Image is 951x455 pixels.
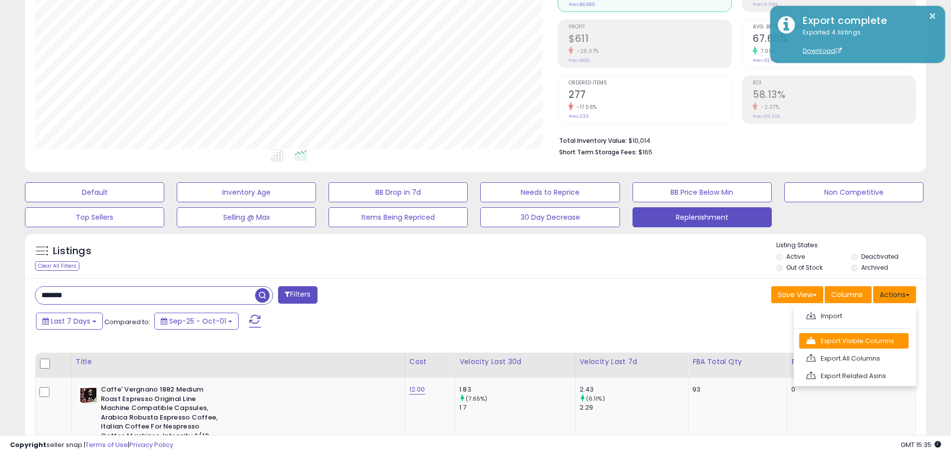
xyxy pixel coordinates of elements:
button: Inventory Age [177,182,316,202]
button: Needs to Reprice [480,182,620,202]
h2: 67.60% [753,33,916,46]
button: BB Price Below Min [633,182,772,202]
a: 12.00 [409,385,425,395]
li: $10,014 [559,134,909,146]
button: BB Drop in 7d [328,182,468,202]
button: Columns [825,286,872,303]
small: -2.07% [757,103,779,111]
div: FBA Unsellable Qty [791,357,912,367]
small: -17.56% [573,103,597,111]
a: Export All Columns [799,351,909,366]
span: Sep-25 - Oct-01 [169,316,226,326]
b: Short Term Storage Fees: [559,148,637,156]
label: Active [786,252,805,261]
a: Export Related Asins [799,368,909,384]
small: Prev: $8,989 [569,1,595,7]
h2: 58.13% [753,89,916,102]
button: Save View [771,286,823,303]
span: Ordered Items [569,80,731,86]
div: Velocity Last 7d [580,357,684,367]
span: Columns [831,290,863,300]
label: Deactivated [861,252,899,261]
a: Terms of Use [85,440,128,450]
h2: $611 [569,33,731,46]
small: Prev: 9.59% [753,1,778,7]
div: 0 [791,385,908,394]
small: Prev: $862 [569,57,590,63]
button: Top Sellers [25,207,164,227]
a: Export Visible Columns [799,333,909,349]
p: Listing States: [776,241,926,250]
span: 2025-10-10 15:35 GMT [901,440,941,450]
small: Prev: 59.36% [753,113,780,119]
div: FBA Total Qty [692,357,783,367]
div: Export complete [795,13,938,28]
button: × [929,10,937,22]
button: Default [25,182,164,202]
div: Title [76,357,401,367]
div: 1.83 [459,385,575,394]
button: Selling @ Max [177,207,316,227]
a: Import [799,308,909,324]
strong: Copyright [10,440,46,450]
small: Prev: 63.14% [753,57,778,63]
button: 30 Day Decrease [480,207,620,227]
div: seller snap | | [10,441,173,450]
small: (6.11%) [586,395,605,403]
div: 2.29 [580,403,688,412]
span: ROI [753,80,916,86]
small: Prev: 336 [569,113,589,119]
b: Caffe' Vergnano 1882 Medium Roast Espresso Original Line Machine Compatible Capsules, Arabica Rob... [101,385,222,453]
small: 7.06% [757,47,776,55]
div: Clear All Filters [35,261,79,271]
div: 1.7 [459,403,575,412]
div: Cost [409,357,451,367]
button: Items Being Repriced [328,207,468,227]
button: Filters [278,286,317,304]
button: Non Competitive [784,182,924,202]
button: Actions [873,286,916,303]
span: $165 [638,147,652,157]
h5: Listings [53,244,91,258]
div: 93 [692,385,779,394]
div: 2.43 [580,385,688,394]
label: Out of Stock [786,263,823,272]
span: Compared to: [104,317,150,327]
span: Profit [569,24,731,30]
small: (7.65%) [466,395,487,403]
a: Privacy Policy [129,440,173,450]
h2: 277 [569,89,731,102]
span: Avg. Buybox Share [753,24,916,30]
button: Replenishment [633,207,772,227]
small: -29.07% [573,47,599,55]
label: Archived [861,263,888,272]
b: Total Inventory Value: [559,136,627,145]
span: Last 7 Days [51,316,90,326]
img: 41fcd0TLyyL._SL40_.jpg [78,385,98,405]
button: Sep-25 - Oct-01 [154,313,239,330]
button: Last 7 Days [36,313,103,330]
div: Exported 4 listings. [795,28,938,56]
div: Velocity Last 30d [459,357,571,367]
a: Download [803,46,842,55]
